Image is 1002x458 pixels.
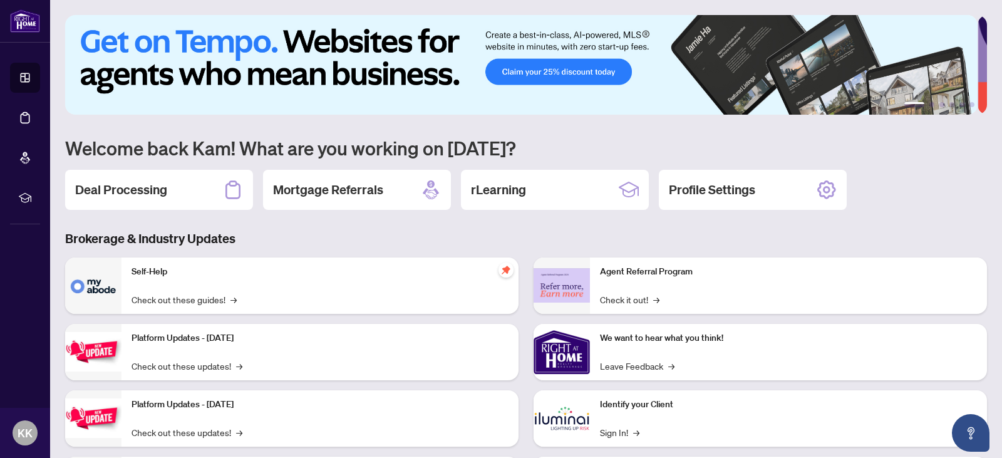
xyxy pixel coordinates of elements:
p: Platform Updates - [DATE] [132,398,509,412]
a: Check out these updates!→ [132,425,242,439]
h2: rLearning [471,181,526,199]
span: → [653,293,659,306]
p: We want to hear what you think! [600,331,977,345]
a: Sign In!→ [600,425,639,439]
h2: Mortgage Referrals [273,181,383,199]
span: pushpin [498,263,514,278]
h2: Deal Processing [75,181,167,199]
span: → [236,359,242,373]
span: → [668,359,674,373]
img: We want to hear what you think! [534,324,590,380]
h1: Welcome back Kam! What are you working on [DATE]? [65,136,987,160]
button: 5 [959,102,964,107]
p: Self-Help [132,265,509,279]
a: Check out these updates!→ [132,359,242,373]
a: Check it out!→ [600,293,659,306]
a: Leave Feedback→ [600,359,674,373]
img: logo [10,9,40,33]
img: Platform Updates - July 8, 2025 [65,398,121,438]
p: Identify your Client [600,398,977,412]
button: 1 [904,102,924,107]
img: Agent Referral Program [534,268,590,303]
button: Open asap [952,414,989,452]
h2: Profile Settings [669,181,755,199]
span: → [633,425,639,439]
p: Platform Updates - [DATE] [132,331,509,345]
span: KK [18,424,33,442]
img: Platform Updates - July 21, 2025 [65,332,121,372]
span: → [230,293,237,306]
h3: Brokerage & Industry Updates [65,230,987,247]
button: 6 [969,102,974,107]
a: Check out these guides!→ [132,293,237,306]
button: 2 [929,102,934,107]
p: Agent Referral Program [600,265,977,279]
button: 4 [949,102,954,107]
button: 3 [939,102,944,107]
span: → [236,425,242,439]
img: Slide 0 [65,15,978,115]
img: Identify your Client [534,390,590,447]
img: Self-Help [65,258,121,314]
